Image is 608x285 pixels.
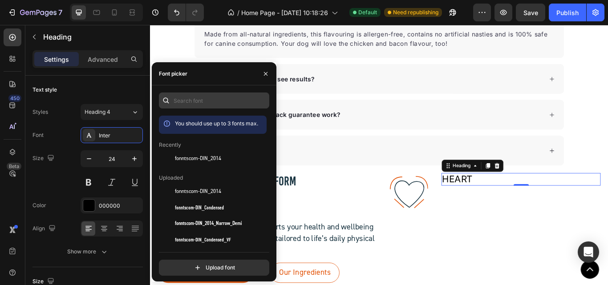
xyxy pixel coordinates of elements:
span: Default [358,8,377,16]
div: 450 [8,95,21,102]
p: Made from all-natural ingredients, this flavouring is allergen-free, contains no artificial nasti... [63,6,471,27]
input: Search font [159,92,269,108]
span: fonntscom-DIN_2014_Narrow_Demi [175,220,242,228]
p: Formulated for men, SpanUp supports your health and wellbeing with a optimally dosed formulation ... [9,229,263,269]
p: EVERYTHING YOU NEED TO PERFORM [10,174,263,193]
div: Font [32,131,44,139]
span: fonntscom-DIN_2014 [175,188,221,196]
span: fonntscom-DIN_Condensed_VF [175,236,231,244]
p: Recently [159,141,181,149]
button: Show more [32,244,143,260]
p: Advanced [88,55,118,64]
span: Save [523,9,538,16]
p: HEART [340,174,524,187]
div: Beta [7,163,21,170]
div: Upload font [193,263,235,272]
div: Align [32,223,57,235]
div: 000000 [99,202,141,210]
div: Color [32,201,46,209]
span: You should use up to 3 fonts max. [175,120,258,127]
div: Text style [32,86,57,94]
div: Font picker [159,70,187,78]
p: Settings [44,55,69,64]
div: Show more [67,247,109,256]
p: 7 [58,7,62,18]
p: How long will it take to see results? [64,58,192,68]
div: Inter [99,132,141,140]
div: Heading [351,161,375,169]
span: fonntscom-DIN_2014 [175,155,221,163]
div: Publish [556,8,579,17]
div: Size [32,153,56,165]
button: Publish [549,4,586,21]
span: Heading 4 [85,108,110,116]
span: Home Page - [DATE] 10:18:26 [241,8,328,17]
button: Upload font [159,260,269,276]
button: 7 [4,4,66,21]
p: Any further questions? [64,141,148,152]
div: Styles [32,108,48,116]
p: Heading [43,32,139,42]
iframe: Design area [150,25,608,285]
button: Save [516,4,545,21]
p: Uploaded [159,174,183,182]
div: Undo/Redo [168,4,204,21]
div: Open Intercom Messenger [578,241,599,263]
p: How does the money back guarantee work? [64,100,222,110]
h2: Rich Text Editor. Editing area: main [340,173,525,188]
button: Heading 4 [81,104,143,120]
span: fonntscom-DIN_Condensed [175,204,224,212]
span: Need republishing [393,8,438,16]
span: / [237,8,239,17]
h2: at your peak [9,193,263,221]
